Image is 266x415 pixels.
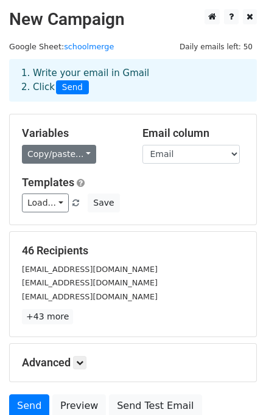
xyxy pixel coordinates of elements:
[142,127,245,140] h5: Email column
[56,80,89,95] span: Send
[22,265,158,274] small: [EMAIL_ADDRESS][DOMAIN_NAME]
[22,309,73,324] a: +43 more
[22,194,69,212] a: Load...
[9,42,114,51] small: Google Sheet:
[22,127,124,140] h5: Variables
[22,176,74,189] a: Templates
[64,42,114,51] a: schoolmerge
[12,66,254,94] div: 1. Write your email in Gmail 2. Click
[88,194,119,212] button: Save
[22,145,96,164] a: Copy/paste...
[205,357,266,415] iframe: Chat Widget
[175,42,257,51] a: Daily emails left: 50
[22,244,244,257] h5: 46 Recipients
[22,278,158,287] small: [EMAIL_ADDRESS][DOMAIN_NAME]
[175,40,257,54] span: Daily emails left: 50
[9,9,257,30] h2: New Campaign
[22,356,244,369] h5: Advanced
[22,292,158,301] small: [EMAIL_ADDRESS][DOMAIN_NAME]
